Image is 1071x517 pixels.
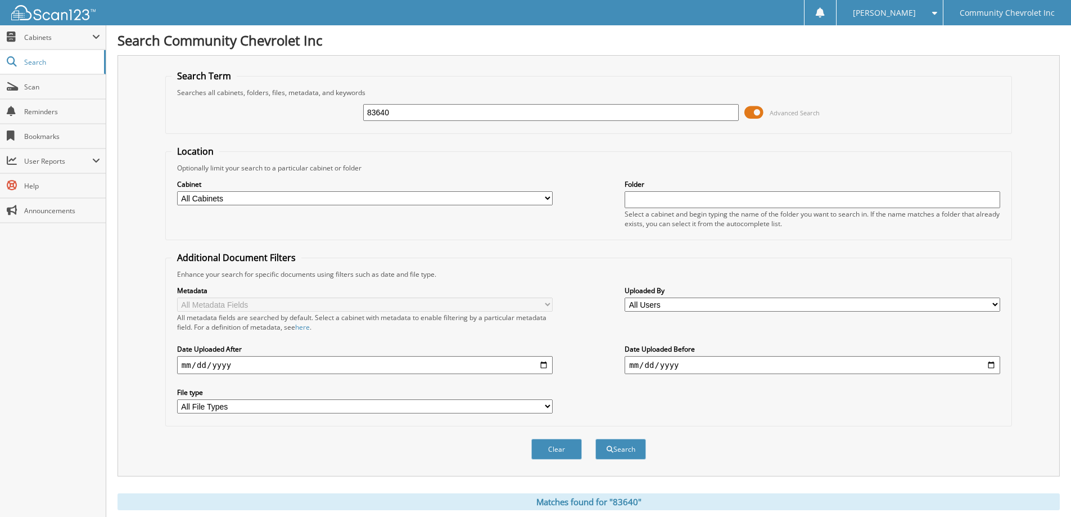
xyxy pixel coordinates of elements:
[24,206,100,215] span: Announcements
[24,132,100,141] span: Bookmarks
[171,251,301,264] legend: Additional Document Filters
[625,356,1000,374] input: end
[625,344,1000,354] label: Date Uploaded Before
[295,322,310,332] a: here
[177,344,553,354] label: Date Uploaded After
[595,439,646,460] button: Search
[24,57,98,67] span: Search
[24,156,92,166] span: User Reports
[24,33,92,42] span: Cabinets
[853,10,916,16] span: [PERSON_NAME]
[171,70,237,82] legend: Search Term
[11,5,96,20] img: scan123-logo-white.svg
[24,82,100,92] span: Scan
[625,209,1000,228] div: Select a cabinet and begin typing the name of the folder you want to search in. If the name match...
[24,181,100,191] span: Help
[177,388,553,397] label: File type
[177,286,553,295] label: Metadata
[171,163,1006,173] div: Optionally limit your search to a particular cabinet or folder
[171,269,1006,279] div: Enhance your search for specific documents using filters such as date and file type.
[770,109,820,117] span: Advanced Search
[960,10,1055,16] span: Community Chevrolet Inc
[625,286,1000,295] label: Uploaded By
[625,179,1000,189] label: Folder
[171,145,219,158] legend: Location
[24,107,100,116] span: Reminders
[177,179,553,189] label: Cabinet
[118,493,1060,510] div: Matches found for "83640"
[177,313,553,332] div: All metadata fields are searched by default. Select a cabinet with metadata to enable filtering b...
[118,31,1060,50] h1: Search Community Chevrolet Inc
[531,439,582,460] button: Clear
[177,356,553,374] input: start
[171,88,1006,97] div: Searches all cabinets, folders, files, metadata, and keywords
